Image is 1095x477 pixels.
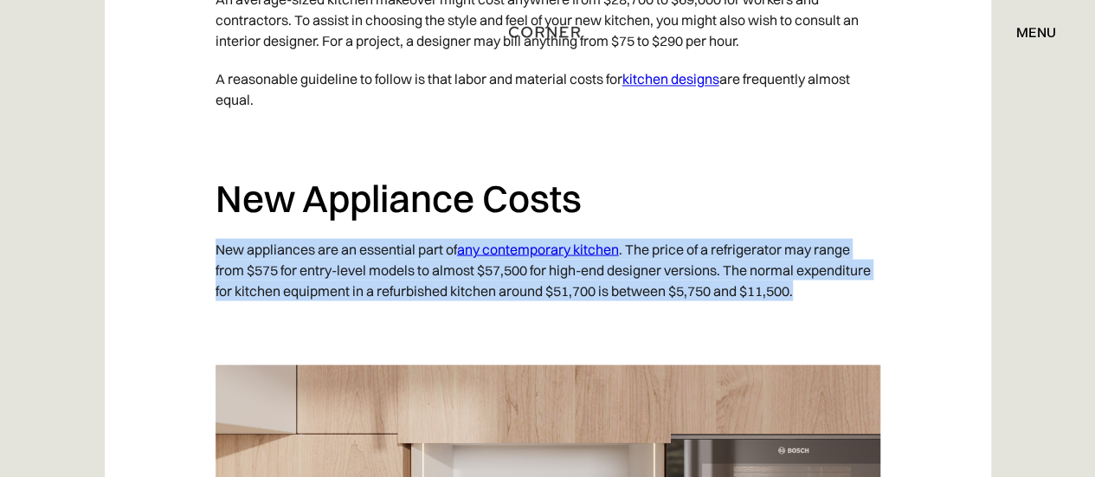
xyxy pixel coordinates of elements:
div: menu [999,17,1056,47]
h2: New Appliance Costs [216,174,880,222]
p: New appliances are an essential part of . The price of a refrigerator may range from $575 for ent... [216,229,880,309]
div: menu [1016,25,1056,39]
a: kitchen designs [622,70,719,87]
p: A reasonable guideline to follow is that labor and material costs for are frequently almost equal. [216,60,880,119]
a: any contemporary kitchen [457,240,619,257]
p: ‍ [216,309,880,347]
a: home [512,21,583,43]
p: ‍ [216,119,880,157]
